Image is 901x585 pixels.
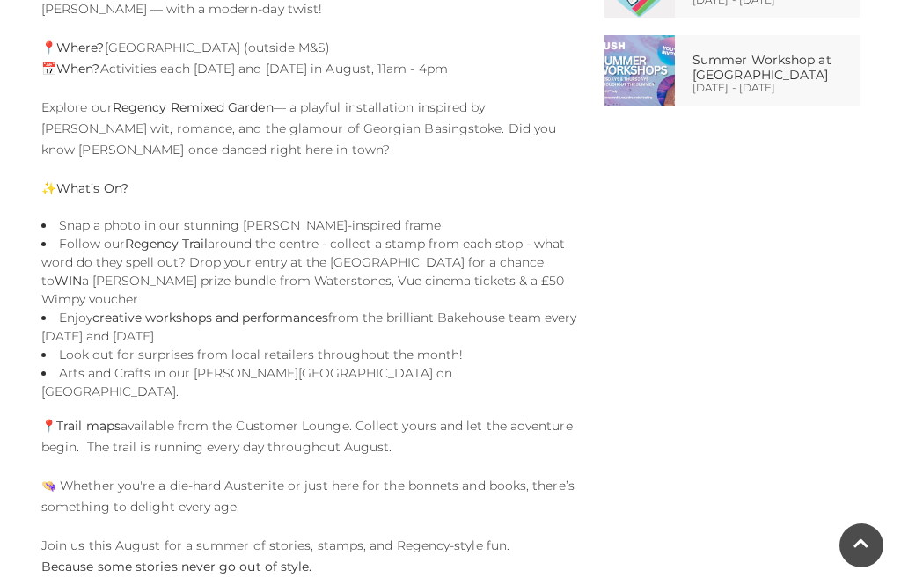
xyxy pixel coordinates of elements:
[113,99,274,115] strong: Regency Remixed Garden
[692,83,855,93] p: [DATE] - [DATE]
[41,559,311,574] strong: Because some stories never go out of style.
[591,35,873,106] a: Summer Workshop at [GEOGRAPHIC_DATA] [DATE] - [DATE]
[41,37,578,79] p: 📍 [GEOGRAPHIC_DATA] (outside M&S) 📅 Activities each [DATE] and [DATE] in August, 11am - 4pm
[41,309,578,346] li: Enjoy from the brilliant Bakehouse team every [DATE] and [DATE]
[55,273,82,289] strong: WIN
[41,535,578,577] p: Join us this August for a summer of stories, stamps, and Regency-style fun.
[41,216,578,235] li: Snap a photo in our stunning [PERSON_NAME]-inspired frame
[41,346,578,364] li: Look out for surprises from local retailers throughout the month!
[41,178,578,199] p: ✨
[41,475,578,517] p: 👒 Whether you're a die-hard Austenite or just here for the bonnets and books, there’s something t...
[41,415,578,457] p: 📍 available from the Customer Lounge. Collect yours and let the adventure begin. The trail is run...
[56,418,121,434] strong: Trail maps
[92,310,328,325] strong: creative workshops and performances
[692,53,855,83] p: Summer Workshop at [GEOGRAPHIC_DATA]
[41,235,578,309] li: Follow our around the centre - collect a stamp from each stop - what word do they spell out? Drop...
[41,97,578,160] p: Explore our — a playful installation inspired by [PERSON_NAME] wit, romance, and the glamour of G...
[41,364,578,401] li: Arts and Crafts in our [PERSON_NAME][GEOGRAPHIC_DATA] on [GEOGRAPHIC_DATA].
[56,40,104,55] strong: Where?
[125,236,208,252] strong: Regency Trail
[56,61,99,77] strong: When?
[56,180,128,196] strong: What’s On?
